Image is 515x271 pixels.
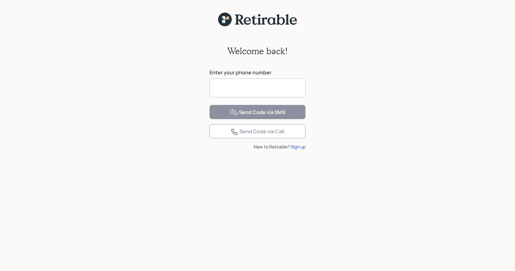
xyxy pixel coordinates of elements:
h2: Welcome back! [227,46,288,56]
div: Send Code via SMS [230,109,285,116]
button: Send Code via SMS [210,105,305,119]
div: New to Retirable? [210,143,305,150]
label: Enter your phone number [210,69,305,76]
div: Sign up [291,143,305,150]
div: Send Code via Call [231,128,284,135]
button: Send Code via Call [210,124,305,138]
